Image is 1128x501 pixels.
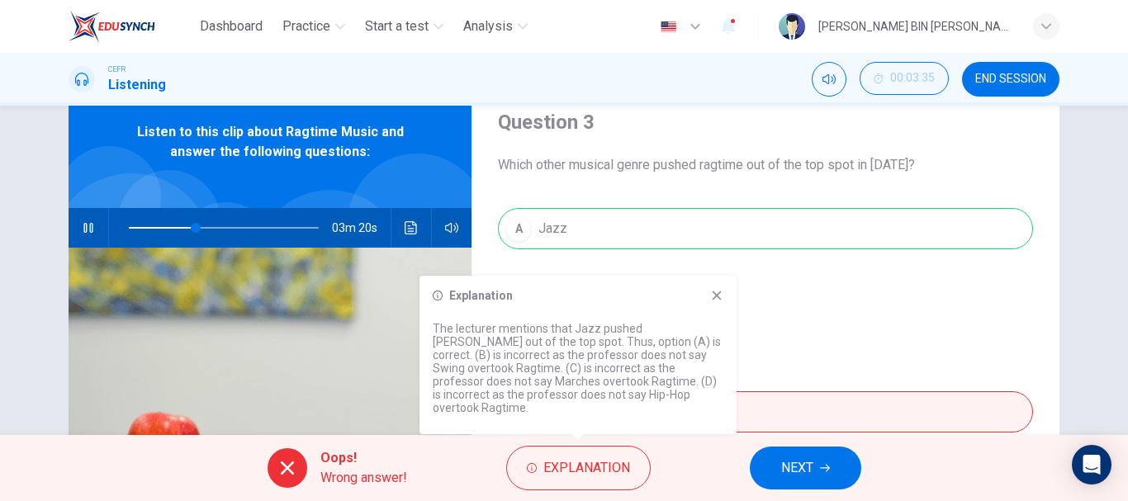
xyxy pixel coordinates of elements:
[122,122,418,162] span: Listen to this clip about Ragtime Music and answer the following questions:
[365,17,429,36] span: Start a test
[332,208,391,248] span: 03m 20s
[1072,445,1111,484] div: Open Intercom Messenger
[781,456,813,480] span: NEXT
[282,17,330,36] span: Practice
[398,208,424,248] button: Click to see the audio transcription
[890,72,935,85] span: 00:03:35
[463,17,513,36] span: Analysis
[975,73,1046,86] span: END SESSION
[658,21,679,33] img: en
[108,75,166,95] h1: Listening
[818,17,1013,36] div: [PERSON_NAME] BIN [PERSON_NAME]
[433,322,723,414] p: The lecturer mentions that Jazz pushed [PERSON_NAME] out of the top spot. Thus, option (A) is cor...
[498,109,1033,135] h4: Question 3
[779,13,805,40] img: Profile picture
[69,10,155,43] img: EduSynch logo
[449,289,513,302] h6: Explanation
[108,64,126,75] span: CEFR
[812,62,846,97] div: Mute
[498,155,1033,175] span: Which other musical genre pushed ragtime out of the top spot in [DATE]?
[860,62,949,97] div: Hide
[200,17,263,36] span: Dashboard
[320,468,407,488] span: Wrong answer!
[543,456,630,480] span: Explanation
[320,448,407,468] span: Oops!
